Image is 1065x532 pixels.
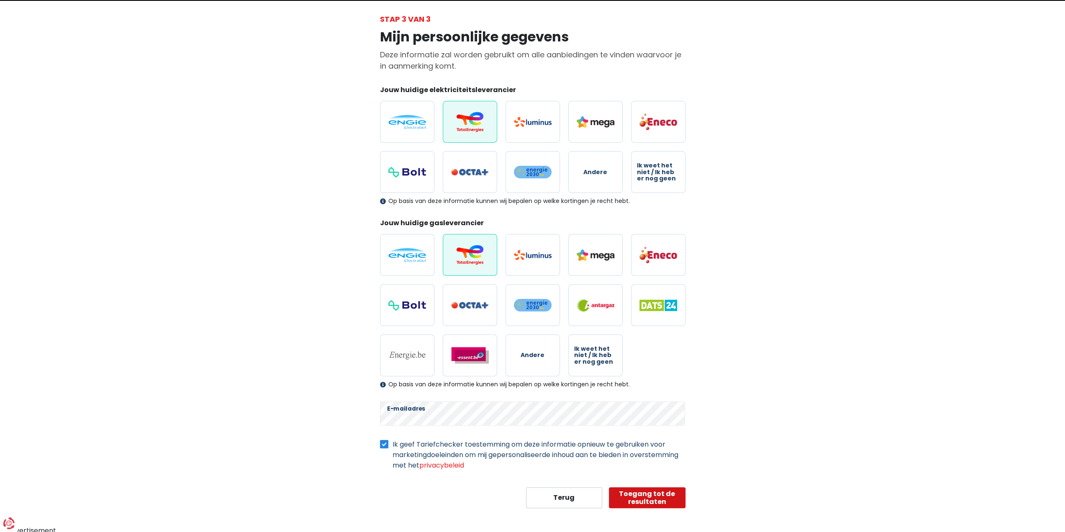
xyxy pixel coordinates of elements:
button: Toegang tot de resultaten [609,487,685,508]
div: Stap 3 van 3 [380,13,685,25]
img: Engie / Electrabel [388,115,426,129]
img: Eneco [639,113,677,131]
img: Engie / Electrabel [388,248,426,262]
button: Terug [526,487,603,508]
img: Total Energies / Lampiris [451,112,489,132]
img: Octa+ [451,169,489,176]
img: Dats 24 [639,300,677,311]
div: Op basis van deze informatie kunnen wij bepalen op welke kortingen je recht hebt. [380,198,685,205]
img: Bolt [388,167,426,177]
h1: Mijn persoonlijke gegevens [380,29,685,45]
img: Energie2030 [514,298,552,312]
legend: Jouw huidige gasleverancier [380,218,685,231]
img: Mega [577,249,614,261]
img: Essent [451,347,489,364]
div: Op basis van deze informatie kunnen wij bepalen op welke kortingen je recht hebt. [380,381,685,388]
span: Ik weet het niet / Ik heb er nog geen [637,162,680,182]
span: Ik weet het niet / Ik heb er nog geen [574,346,617,365]
img: Luminus [514,250,552,260]
img: Total Energies / Lampiris [451,245,489,265]
img: Mega [577,116,614,128]
img: Energie.be [388,351,426,360]
img: Octa+ [451,302,489,309]
label: Ik geef Tariefchecker toestemming om deze informatie opnieuw te gebruiken voor marketingdoeleinde... [393,439,685,470]
img: Antargaz [577,299,614,312]
img: Eneco [639,246,677,264]
img: Bolt [388,300,426,311]
span: Andere [521,352,544,358]
img: Energie2030 [514,165,552,179]
p: Deze informatie zal worden gebruikt om alle aanbiedingen te vinden waarvoor je in aanmerking komt. [380,49,685,72]
img: Luminus [514,117,552,127]
span: Andere [583,169,607,175]
legend: Jouw huidige elektriciteitsleverancier [380,85,685,98]
a: privacybeleid [419,460,464,470]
